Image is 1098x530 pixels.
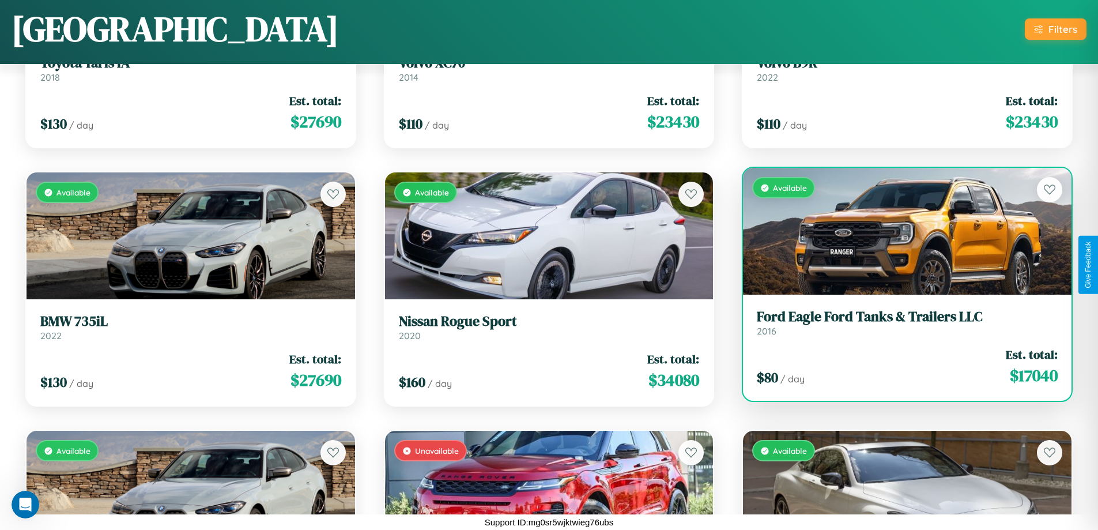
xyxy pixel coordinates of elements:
[399,313,700,330] h3: Nissan Rogue Sport
[399,72,418,83] span: 2014
[1025,18,1086,40] button: Filters
[56,446,90,456] span: Available
[40,373,67,392] span: $ 130
[485,514,613,530] p: Support ID: mg0sr5wjktwieg76ubs
[40,72,60,83] span: 2018
[69,378,93,389] span: / day
[399,330,421,341] span: 2020
[40,55,341,83] a: Toyota Yaris iA2018
[757,309,1058,337] a: Ford Eagle Ford Tanks & Trailers LLC2016
[399,114,422,133] span: $ 110
[1006,92,1058,109] span: Est. total:
[425,119,449,131] span: / day
[757,309,1058,325] h3: Ford Eagle Ford Tanks & Trailers LLC
[773,183,807,193] span: Available
[780,373,805,385] span: / day
[289,92,341,109] span: Est. total:
[757,325,776,337] span: 2016
[290,110,341,133] span: $ 27690
[56,187,90,197] span: Available
[415,187,449,197] span: Available
[757,72,778,83] span: 2022
[648,369,699,392] span: $ 34080
[40,330,62,341] span: 2022
[757,368,778,387] span: $ 80
[399,55,700,83] a: Volvo XC702014
[12,5,339,52] h1: [GEOGRAPHIC_DATA]
[783,119,807,131] span: / day
[1048,23,1077,35] div: Filters
[69,119,93,131] span: / day
[757,114,780,133] span: $ 110
[757,55,1058,83] a: Volvo B9R2022
[289,351,341,367] span: Est. total:
[40,313,341,330] h3: BMW 735iL
[12,491,39,518] iframe: Intercom live chat
[290,369,341,392] span: $ 27690
[415,446,459,456] span: Unavailable
[40,313,341,341] a: BMW 735iL2022
[1006,110,1058,133] span: $ 23430
[399,313,700,341] a: Nissan Rogue Sport2020
[773,446,807,456] span: Available
[40,114,67,133] span: $ 130
[1006,346,1058,363] span: Est. total:
[1010,364,1058,387] span: $ 17040
[647,110,699,133] span: $ 23430
[647,92,699,109] span: Est. total:
[1084,242,1092,288] div: Give Feedback
[399,373,425,392] span: $ 160
[647,351,699,367] span: Est. total:
[428,378,452,389] span: / day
